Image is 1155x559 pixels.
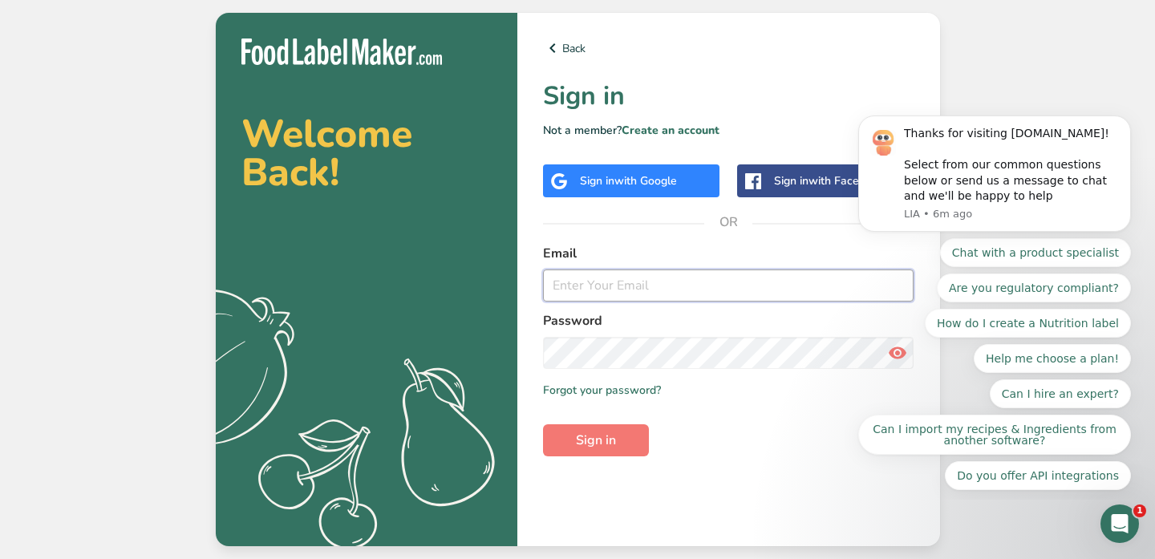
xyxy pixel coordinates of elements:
[580,172,677,189] div: Sign in
[543,382,661,399] a: Forgot your password?
[774,172,884,189] div: Sign in
[543,424,649,456] button: Sign in
[834,101,1155,500] iframe: Intercom notifications message
[543,77,914,115] h1: Sign in
[543,311,914,330] label: Password
[704,198,752,246] span: OR
[576,431,616,450] span: Sign in
[543,269,914,302] input: Enter Your Email
[1133,504,1146,517] span: 1
[543,38,914,58] a: Back
[543,122,914,139] p: Not a member?
[241,115,492,192] h2: Welcome Back!
[622,123,719,138] a: Create an account
[1100,504,1139,543] iframe: Intercom live chat
[808,173,884,188] span: with Facebook
[543,244,914,263] label: Email
[241,38,442,65] img: Food Label Maker
[614,173,677,188] span: with Google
